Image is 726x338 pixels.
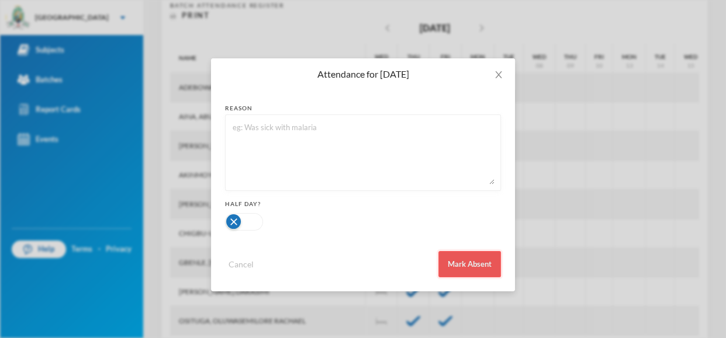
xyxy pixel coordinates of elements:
i: icon: close [494,70,503,79]
button: Mark Absent [438,251,501,277]
button: Close [482,58,515,91]
button: Cancel [225,257,257,271]
div: Attendance for [DATE] [225,68,501,81]
div: Half Day? [225,200,501,208]
div: reason [225,104,501,113]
